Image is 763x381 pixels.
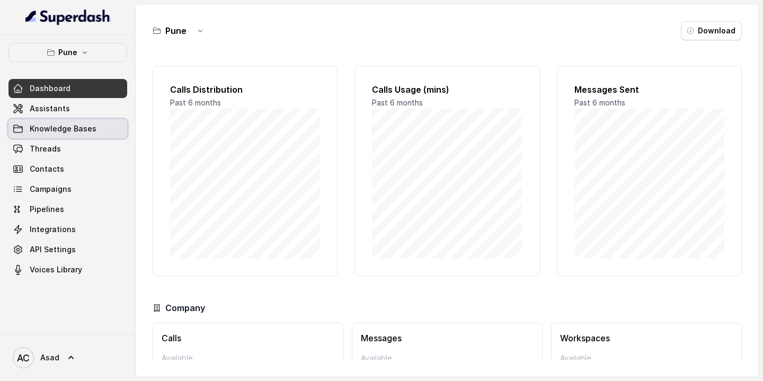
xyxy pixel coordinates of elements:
[8,119,127,138] a: Knowledge Bases
[30,123,96,134] span: Knowledge Bases
[8,180,127,199] a: Campaigns
[372,98,423,107] span: Past 6 months
[30,83,70,94] span: Dashboard
[30,184,72,194] span: Campaigns
[8,343,127,373] a: Asad
[574,98,625,107] span: Past 6 months
[8,79,127,98] a: Dashboard
[8,160,127,179] a: Contacts
[8,99,127,118] a: Assistants
[58,46,77,59] p: Pune
[30,204,64,215] span: Pipelines
[372,83,522,96] h2: Calls Usage (mins)
[8,200,127,219] a: Pipelines
[8,139,127,158] a: Threads
[162,332,334,344] h3: Calls
[17,352,30,364] text: AC
[30,103,70,114] span: Assistants
[681,21,742,40] button: Download
[30,244,76,255] span: API Settings
[8,220,127,239] a: Integrations
[560,353,733,364] p: Available
[170,98,221,107] span: Past 6 months
[560,332,733,344] h3: Workspaces
[8,43,127,62] button: Pune
[361,332,534,344] h3: Messages
[30,164,64,174] span: Contacts
[165,24,187,37] h3: Pune
[361,353,534,364] p: Available
[170,83,320,96] h2: Calls Distribution
[8,260,127,279] a: Voices Library
[30,224,76,235] span: Integrations
[8,240,127,259] a: API Settings
[40,352,59,363] span: Asad
[30,264,82,275] span: Voices Library
[162,353,334,364] p: Available
[25,8,111,25] img: light.svg
[30,144,61,154] span: Threads
[165,302,205,314] h3: Company
[574,83,724,96] h2: Messages Sent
